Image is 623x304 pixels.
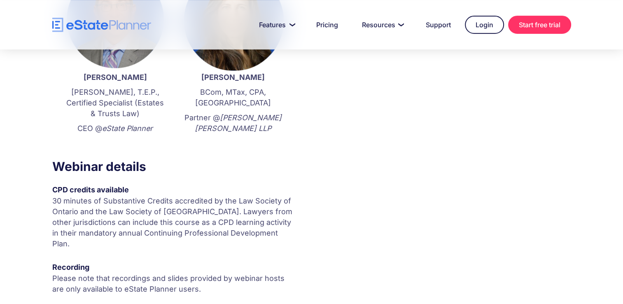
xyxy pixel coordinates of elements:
strong: [PERSON_NAME] [201,73,265,82]
p: Partner @ [182,112,284,134]
h3: Webinar details [52,157,296,176]
p: ‍ [65,138,166,149]
div: Recording [52,262,296,273]
strong: [PERSON_NAME] [84,73,147,82]
em: eState Planner [102,124,153,133]
p: ‍ [182,138,284,149]
p: BCom, MTax, CPA, [GEOGRAPHIC_DATA] [182,87,284,108]
a: Login [465,16,504,34]
a: Resources [352,16,412,33]
a: Pricing [306,16,348,33]
span: Last Name [122,0,152,7]
p: [PERSON_NAME], T.E.P., Certified Specialist (Estates & Trusts Law) [65,87,166,119]
a: Start free trial [508,16,571,34]
p: Please note that recordings and slides provided by webinar hosts are only available to eState Pla... [52,273,296,295]
a: Support [416,16,461,33]
span: Number of [PERSON_NAME] per month [122,68,229,75]
p: 30 minutes of Substantive Credits accredited by the Law Society of Ontario and the Law Society of... [52,196,296,249]
a: Features [249,16,302,33]
span: Phone number [122,34,161,41]
p: CEO @ [65,123,166,134]
a: home [52,18,151,32]
strong: CPD credits available [52,185,129,194]
em: [PERSON_NAME] [PERSON_NAME] LLP [195,113,282,133]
